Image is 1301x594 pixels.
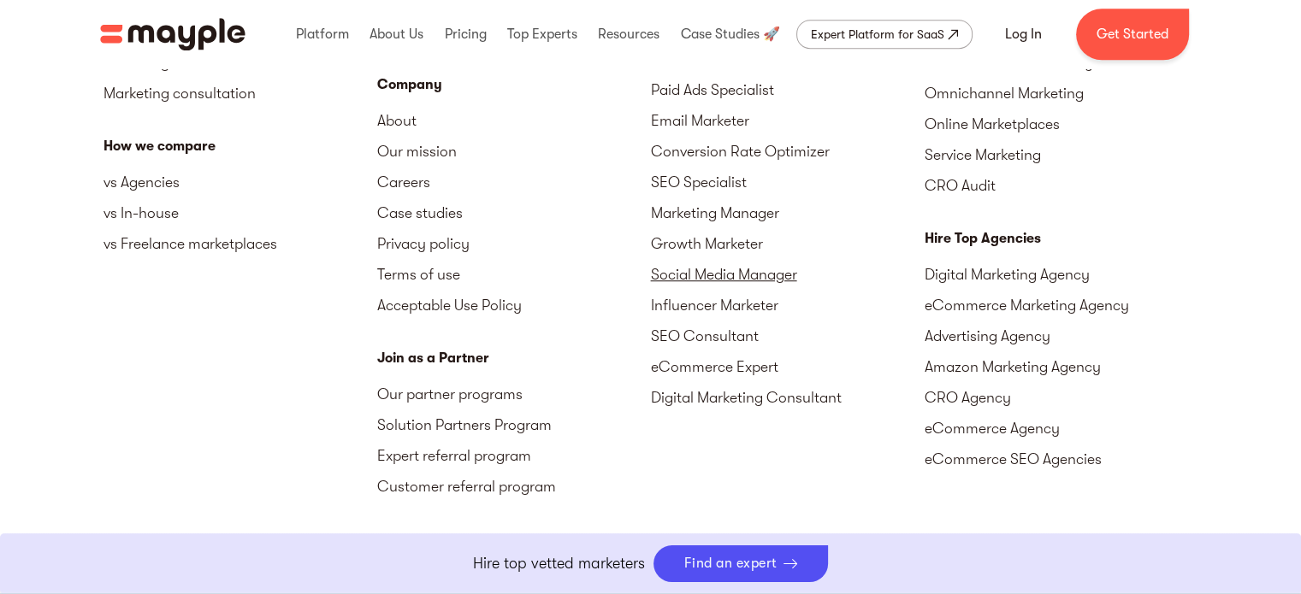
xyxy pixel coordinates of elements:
[925,351,1198,382] a: Amazon Marketing Agency
[594,7,664,62] div: Resources
[925,413,1198,444] a: eCommerce Agency
[377,409,651,440] a: Solution Partners Program
[103,136,377,156] div: How we compare
[925,290,1198,321] a: eCommerce Marketing Agency
[925,170,1198,201] a: CRO Audit
[651,197,925,228] a: Marketing Manager
[925,139,1198,170] a: Service Marketing
[925,259,1198,290] a: Digital Marketing Agency
[103,78,377,109] a: Marketing consultation
[440,7,490,62] div: Pricing
[377,105,651,136] a: About
[925,444,1198,474] a: eCommerce SEO Agencies
[377,136,651,167] a: Our mission
[811,24,944,44] div: Expert Platform for SaaS
[796,20,973,49] a: Expert Platform for SaaS
[925,382,1198,413] a: CRO Agency
[377,167,651,197] a: Careers
[925,109,1198,139] a: Online Marketplaces
[651,74,925,105] a: Paid Ads Specialist
[503,7,582,62] div: Top Experts
[377,471,651,502] a: Customer referral program
[651,259,925,290] a: Social Media Manager
[377,290,651,321] a: Acceptable Use Policy
[377,379,651,409] a: Our partner programs
[377,228,651,259] a: Privacy policy
[377,74,651,95] div: Company
[651,290,925,321] a: Influencer Marketer
[1076,9,1189,60] a: Get Started
[651,382,925,413] a: Digital Marketing Consultant
[925,228,1198,249] div: Hire Top Agencies
[377,348,651,368] div: Join as a Partner
[925,78,1198,109] a: Omnichannel Marketing
[103,167,377,197] a: vs Agencies
[651,228,925,259] a: Growth Marketer
[100,18,245,50] a: home
[651,167,925,197] a: SEO Specialist
[377,197,651,228] a: Case studies
[925,321,1198,351] a: Advertising Agency
[365,7,428,62] div: About Us
[651,105,925,136] a: Email Marketer
[985,14,1062,55] a: Log In
[100,18,245,50] img: Mayple logo
[377,440,651,471] a: Expert referral program
[651,136,925,167] a: Conversion Rate Optimizer
[103,228,377,259] a: vs Freelance marketplaces
[103,197,377,228] a: vs In-house
[651,321,925,351] a: SEO Consultant
[292,7,353,62] div: Platform
[377,259,651,290] a: Terms of use
[651,351,925,382] a: eCommerce Expert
